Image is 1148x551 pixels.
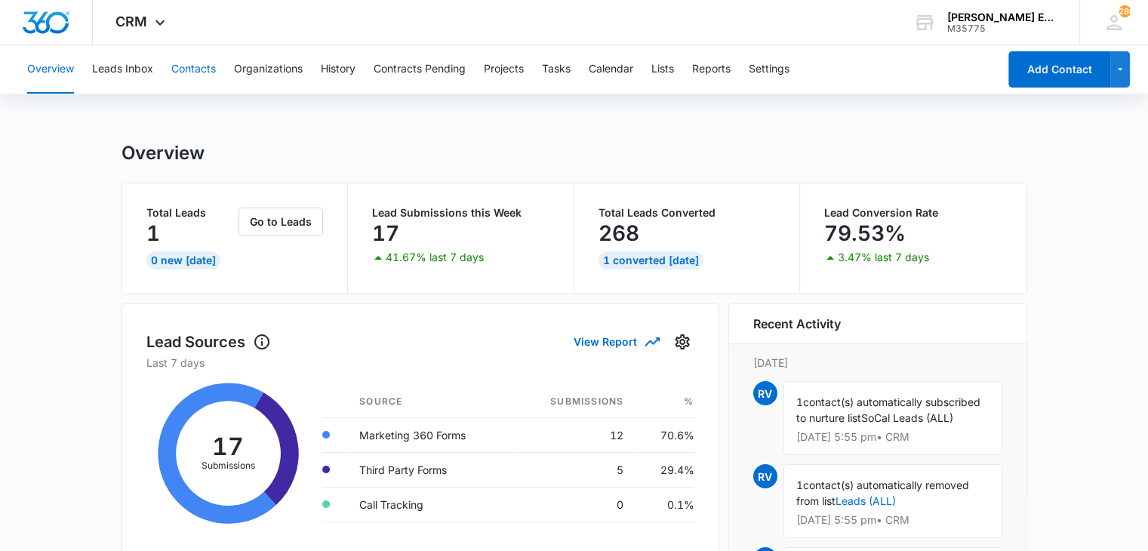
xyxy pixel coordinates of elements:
span: CRM [115,14,147,29]
h6: Recent Activity [753,315,841,333]
button: History [321,45,355,94]
div: notifications count [1119,5,1131,17]
button: Add Contact [1008,51,1110,88]
p: Total Leads Converted [599,208,776,218]
p: [DATE] [753,355,1002,371]
button: Projects [484,45,524,94]
span: SoCal Leads (ALL) [861,411,953,424]
td: Marketing 360 Forms [347,417,512,452]
h1: Lead Sources [146,331,271,353]
th: Source [347,386,512,418]
p: Lead Submissions this Week [372,208,549,218]
button: Reports [692,45,731,94]
td: 5 [512,452,636,487]
h1: Overview [122,142,205,165]
p: 41.67% last 7 days [386,252,484,263]
p: [DATE] 5:55 pm • CRM [796,432,989,442]
button: Settings [670,330,694,354]
p: 268 [599,221,639,245]
button: Tasks [542,45,571,94]
div: account name [947,11,1057,23]
button: Overview [27,45,74,94]
span: RV [753,381,777,405]
button: View Report [574,328,658,355]
button: Organizations [234,45,303,94]
p: 1 [146,221,160,245]
span: contact(s) automatically removed from list [796,479,969,507]
button: Lists [651,45,674,94]
p: 17 [372,221,399,245]
th: % [636,386,694,418]
p: 3.47% last 7 days [838,252,929,263]
button: Calendar [589,45,633,94]
a: Go to Leads [239,215,323,228]
div: 1 Converted [DATE] [599,251,703,269]
button: Contracts Pending [374,45,466,94]
p: Lead Conversion Rate [824,208,1002,218]
span: 1 [796,396,803,408]
button: Settings [749,45,789,94]
td: 0.1% [636,487,694,522]
td: Call Tracking [347,487,512,522]
td: 70.6% [636,417,694,452]
button: Leads Inbox [92,45,153,94]
p: Last 7 days [146,355,694,371]
button: Go to Leads [239,208,323,236]
td: Third Party Forms [347,452,512,487]
button: Contacts [171,45,216,94]
p: Total Leads [146,208,236,218]
p: [DATE] 5:55 pm • CRM [796,515,989,525]
p: 79.53% [824,221,906,245]
div: account id [947,23,1057,34]
div: 0 New [DATE] [146,251,220,269]
a: Leads (ALL) [836,494,896,507]
th: Submissions [512,386,636,418]
span: 1 [796,479,803,491]
span: RV [753,464,777,488]
td: 12 [512,417,636,452]
td: 0 [512,487,636,522]
td: 29.4% [636,452,694,487]
span: contact(s) automatically subscribed to nurture list [796,396,980,424]
span: 280 [1119,5,1131,17]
